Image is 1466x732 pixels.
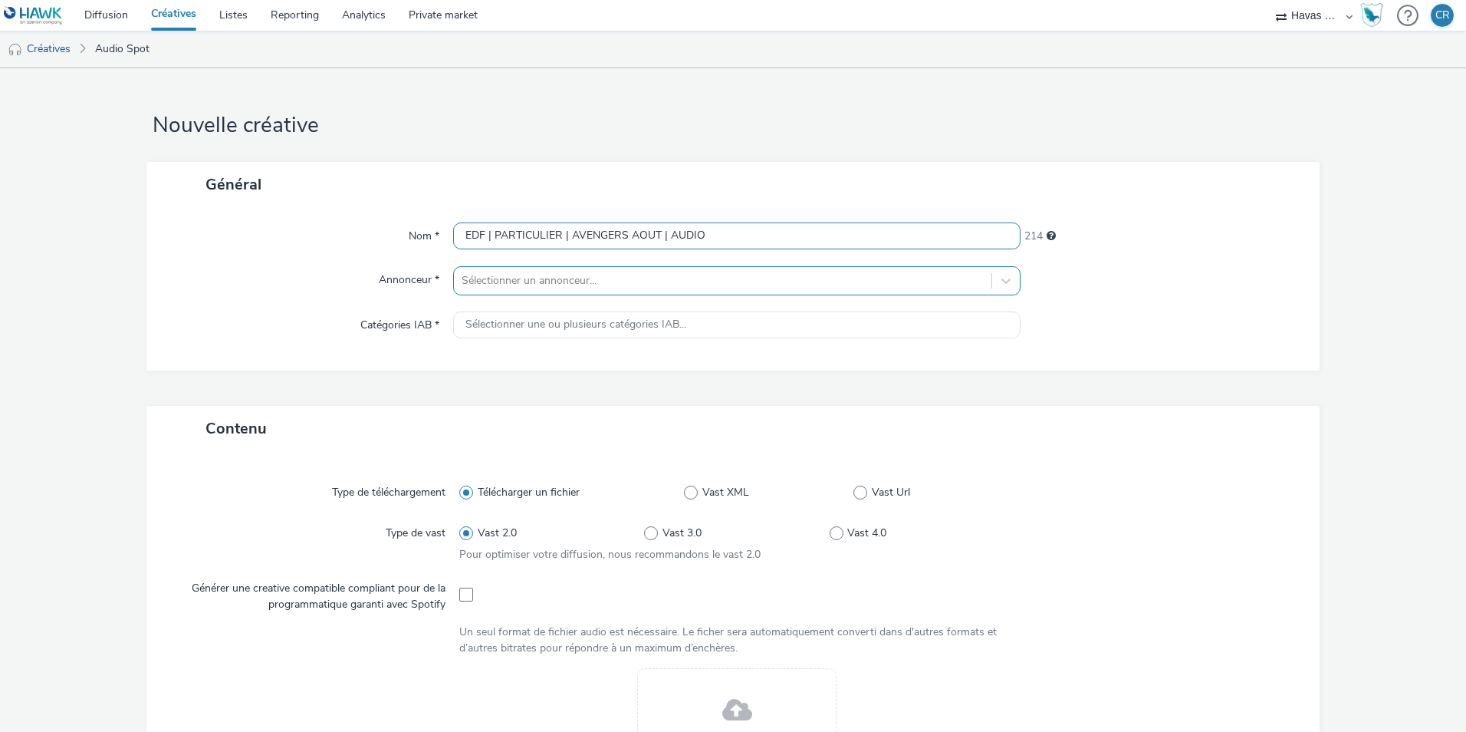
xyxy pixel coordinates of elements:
label: Générer une creative compatible compliant pour de la programmatique garanti avec Spotify [174,575,452,612]
a: Audio Spot [87,31,157,68]
img: audio [8,42,23,58]
span: Contenu [205,418,267,439]
span: Pour optimiser votre diffusion, nous recommandons le vast 2.0 [459,547,761,562]
label: Catégories IAB * [354,312,445,333]
label: Type de téléchargement [326,479,452,500]
img: undefined Logo [4,6,63,25]
span: Vast XML [702,485,749,500]
label: Nom * [403,223,445,244]
span: Vast Url [872,485,910,500]
span: Vast 4.0 [847,526,886,541]
img: Hawk Academy [1360,3,1383,28]
input: Nom [453,223,1021,249]
label: Type de vast [380,519,452,541]
div: Un seul format de fichier audio est nécessaire. Le ficher sera automatiquement converti dans d'au... [459,625,1014,656]
span: 214 [1024,229,1043,244]
div: 255 caractères maximum [1047,229,1056,244]
span: Sélectionner une ou plusieurs catégories IAB... [465,318,686,331]
a: Hawk Academy [1360,3,1389,28]
span: Général [205,174,261,195]
span: Vast 3.0 [662,526,702,541]
h1: Nouvelle créative [146,111,1320,140]
span: Vast 2.0 [478,526,517,541]
label: Annonceur * [373,266,445,288]
div: CR [1435,4,1450,27]
span: Télécharger un fichier [478,485,580,500]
